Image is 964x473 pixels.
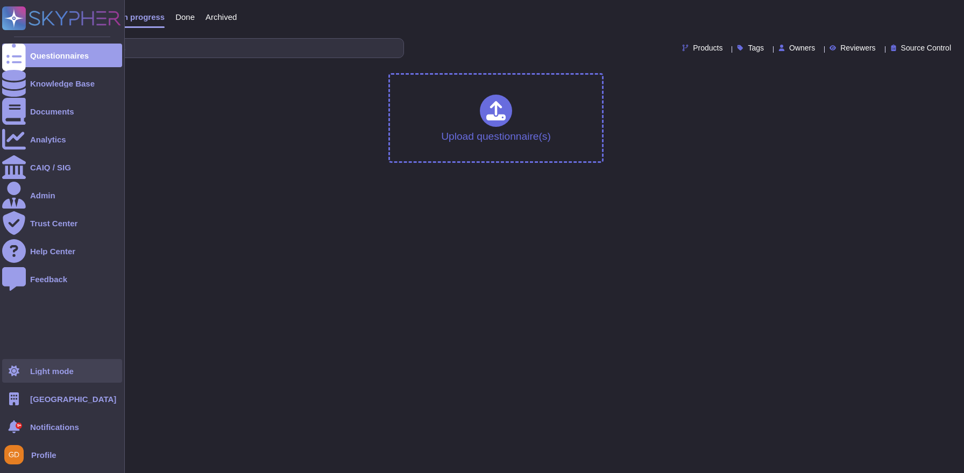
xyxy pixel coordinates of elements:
span: Done [175,13,195,21]
div: Admin [30,191,55,199]
div: 9+ [16,422,22,429]
a: Documents [2,99,122,123]
div: Questionnaires [30,52,89,60]
span: [GEOGRAPHIC_DATA] [30,395,116,403]
div: Light mode [30,367,74,375]
a: Feedback [2,267,122,291]
span: Reviewers [840,44,875,52]
span: In progress [120,13,165,21]
div: Documents [30,107,74,116]
img: user [4,445,24,464]
span: Profile [31,451,56,459]
div: Trust Center [30,219,77,227]
span: Notifications [30,423,79,431]
a: Questionnaires [2,44,122,67]
a: Trust Center [2,211,122,235]
button: user [2,443,31,467]
span: Tags [748,44,764,52]
a: Help Center [2,239,122,263]
span: Owners [789,44,815,52]
a: CAIQ / SIG [2,155,122,179]
div: Help Center [30,247,75,255]
div: CAIQ / SIG [30,163,71,171]
span: Archived [205,13,237,21]
a: Knowledge Base [2,71,122,95]
a: Admin [2,183,122,207]
span: Source Control [901,44,951,52]
span: Products [693,44,722,52]
input: Search by keywords [42,39,403,58]
a: Analytics [2,127,122,151]
div: Analytics [30,135,66,144]
div: Feedback [30,275,67,283]
div: Upload questionnaire(s) [441,95,551,141]
div: Knowledge Base [30,80,95,88]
